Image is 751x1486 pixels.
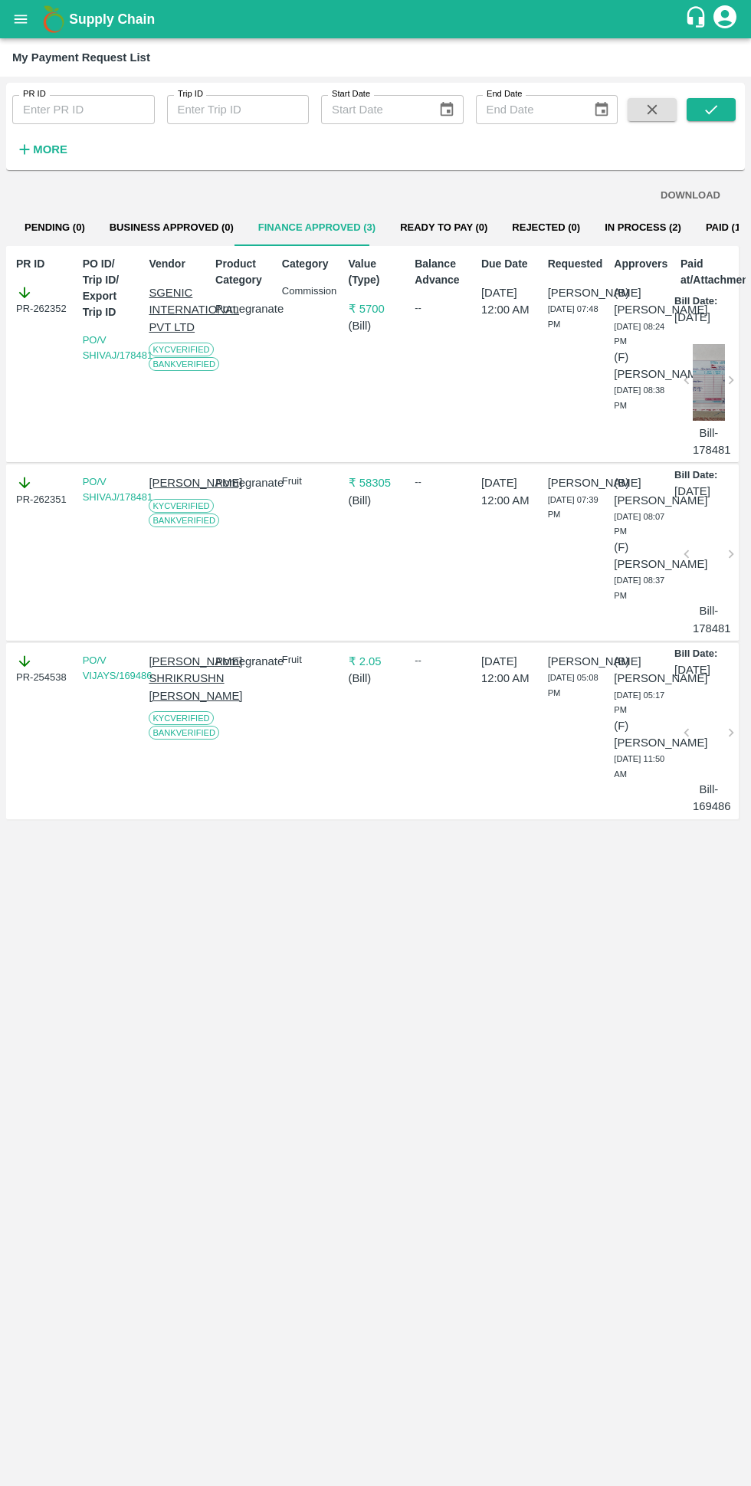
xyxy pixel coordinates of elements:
input: End Date [476,95,581,124]
p: [DATE] [674,483,710,500]
a: PO/V SHIVAJ/178481 [83,334,153,361]
p: Paid at/Attachments [680,256,735,288]
input: Enter PR ID [12,95,155,124]
p: Bill Date: [674,468,717,483]
p: (F) [PERSON_NAME] [614,539,668,573]
p: Balance Advance [415,256,469,288]
p: (B) [PERSON_NAME] [614,474,668,509]
p: Vendor [149,256,203,272]
p: Category [282,256,336,272]
input: Enter Trip ID [167,95,310,124]
label: End Date [487,88,522,100]
p: Bill Date: [674,294,717,309]
p: PO ID/ Trip ID/ Export Trip ID [83,256,137,320]
p: Bill-169486 [693,781,725,815]
p: [DATE] 12:00 AM [481,653,536,687]
span: [DATE] 05:08 PM [548,673,599,697]
p: [PERSON_NAME] [548,284,602,301]
a: PO/V SHIVAJ/178481 [83,476,153,503]
p: [DATE] [674,661,710,678]
p: (F) [PERSON_NAME] [614,717,668,752]
div: account of current user [711,3,739,35]
p: [PERSON_NAME] SHRIKRUSHN [PERSON_NAME] [149,653,203,704]
p: [PERSON_NAME] [548,653,602,670]
a: Supply Chain [69,8,684,30]
p: [PERSON_NAME] [149,474,203,491]
button: Choose date [432,95,461,124]
p: ( Bill ) [349,492,403,509]
button: Ready To Pay (0) [388,209,500,246]
button: open drawer [3,2,38,37]
label: PR ID [23,88,46,100]
p: Value (Type) [349,256,403,288]
p: ( Bill ) [349,317,403,334]
input: Start Date [321,95,426,124]
span: KYC Verified [149,343,213,356]
button: Finance Approved (3) [246,209,388,246]
button: Pending (0) [12,209,97,246]
span: Bank Verified [149,726,219,740]
p: ₹ 5700 [349,300,403,317]
p: Fruit [282,653,336,668]
p: Fruit [282,474,336,489]
p: (B) [PERSON_NAME] [614,284,668,319]
img: logo [38,4,69,34]
span: [DATE] 07:39 PM [548,495,599,520]
p: Due Date [481,256,536,272]
p: ₹ 2.05 [349,653,403,670]
p: Requested [548,256,602,272]
span: KYC Verified [149,711,213,725]
p: ₹ 58305 [349,474,403,491]
button: In Process (2) [592,209,694,246]
div: customer-support [684,5,711,33]
p: SGENIC INTERNATIONAL PVT LTD [149,284,203,336]
span: Bank Verified [149,513,219,527]
p: Bill-178481 [693,602,725,637]
p: Product Category [215,256,270,288]
button: More [12,136,71,162]
p: PR ID [16,256,71,272]
label: Trip ID [178,88,203,100]
button: Choose date [587,95,616,124]
span: KYC Verified [149,499,213,513]
p: [DATE] 12:00 AM [481,474,536,509]
p: [DATE] [674,309,710,326]
p: [DATE] 12:00 AM [481,284,536,319]
p: Pomegranate [215,300,270,317]
p: [PERSON_NAME] [548,474,602,491]
p: Commission [282,284,336,299]
label: Start Date [332,88,370,100]
p: Approvers [614,256,668,272]
b: Supply Chain [69,11,155,27]
span: [DATE] 07:48 PM [548,304,599,329]
button: Rejected (0) [500,209,592,246]
p: Bill Date: [674,647,717,661]
span: [DATE] 08:37 PM [614,576,664,600]
div: -- [415,653,469,668]
p: (F) [PERSON_NAME] [614,349,668,383]
button: DOWNLOAD [654,182,726,209]
button: Business Approved (0) [97,209,246,246]
div: My Payment Request List [12,48,150,67]
div: -- [415,300,469,316]
p: ( Bill ) [349,670,403,687]
p: Pomegranate [215,653,270,670]
span: Bank Verified [149,357,219,371]
span: [DATE] 11:50 AM [614,754,664,779]
p: (B) [PERSON_NAME] [614,653,668,687]
strong: More [33,143,67,156]
div: PR-254538 [16,653,71,685]
div: PR-262351 [16,474,71,507]
span: [DATE] 08:24 PM [614,322,664,346]
p: Pomegranate [215,474,270,491]
span: [DATE] 05:17 PM [614,691,664,715]
span: [DATE] 08:38 PM [614,385,664,410]
p: Bill-178481 [693,425,725,459]
a: PO/V VIJAYS/169486 [83,654,152,681]
span: [DATE] 08:07 PM [614,512,664,536]
div: -- [415,474,469,490]
div: PR-262352 [16,284,71,317]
